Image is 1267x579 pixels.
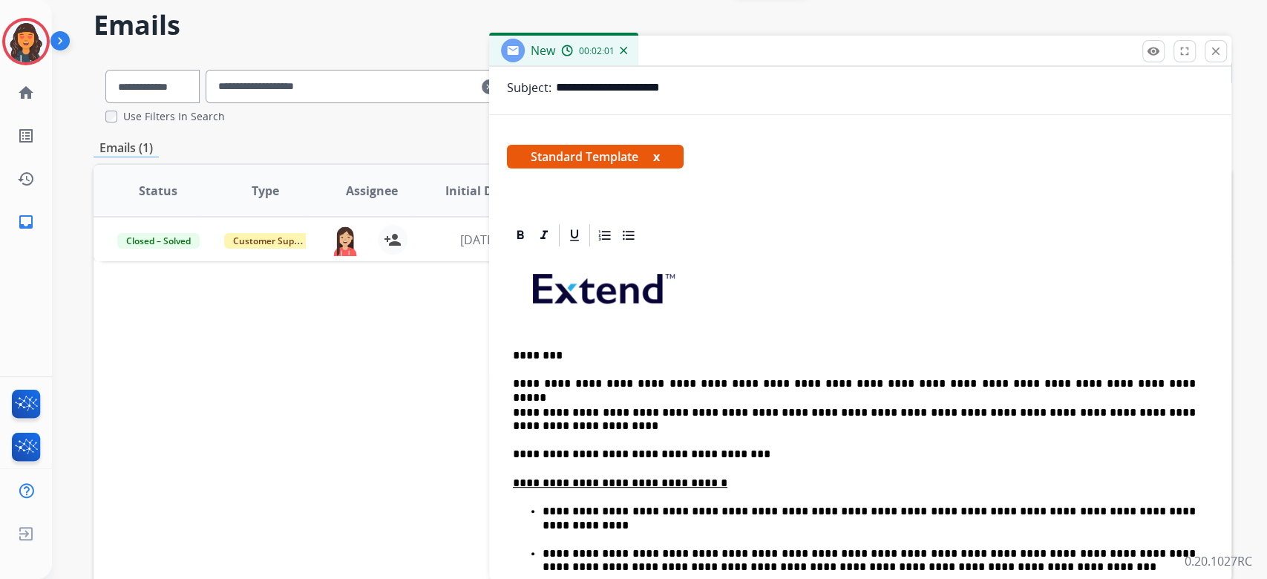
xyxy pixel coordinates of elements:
span: [DATE] [459,232,497,248]
div: Underline [563,224,586,246]
mat-icon: home [17,84,35,102]
mat-icon: fullscreen [1178,45,1191,58]
div: Italic [533,224,555,246]
mat-icon: remove_red_eye [1147,45,1160,58]
span: Standard Template [507,145,684,169]
mat-icon: inbox [17,213,35,231]
span: Assignee [346,182,398,200]
div: Bullet List [618,224,640,246]
div: Ordered List [594,224,616,246]
label: Use Filters In Search [123,109,225,124]
img: agent-avatar [330,225,360,256]
button: x [653,148,660,166]
div: Bold [509,224,531,246]
span: Status [139,182,177,200]
mat-icon: person_add [384,231,402,249]
h2: Emails [94,10,1231,40]
span: Initial Date [445,182,511,200]
span: Type [252,182,279,200]
mat-icon: list_alt [17,127,35,145]
mat-icon: clear [482,78,497,96]
p: 0.20.1027RC [1185,552,1252,570]
span: Customer Support [224,233,321,249]
mat-icon: close [1209,45,1222,58]
mat-icon: history [17,170,35,188]
span: New [531,42,555,59]
p: Emails (1) [94,139,159,157]
span: Closed – Solved [117,233,200,249]
span: 00:02:01 [579,45,615,57]
img: avatar [5,21,47,62]
p: Subject: [507,79,551,96]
